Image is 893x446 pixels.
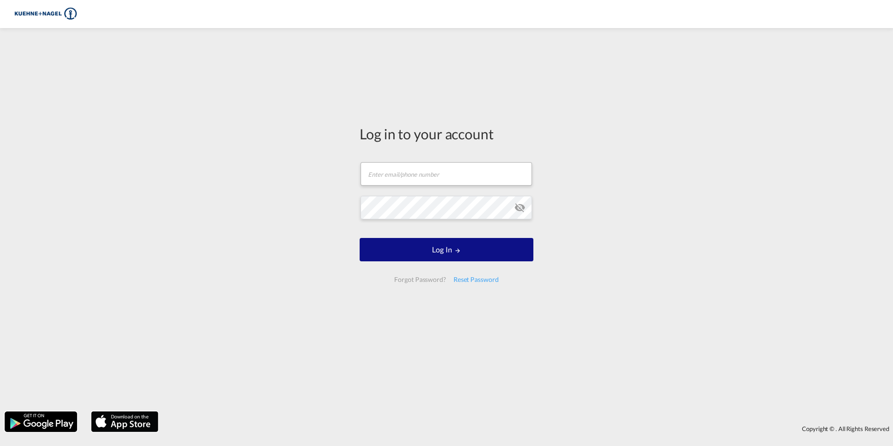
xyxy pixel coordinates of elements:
div: Copyright © . All Rights Reserved [163,421,893,437]
button: LOGIN [360,238,533,261]
div: Log in to your account [360,124,533,144]
md-icon: icon-eye-off [514,202,525,213]
img: google.png [4,410,78,433]
img: 36441310f41511efafde313da40ec4a4.png [14,4,77,25]
div: Forgot Password? [390,271,449,288]
img: apple.png [90,410,159,433]
input: Enter email/phone number [361,162,532,186]
div: Reset Password [450,271,503,288]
